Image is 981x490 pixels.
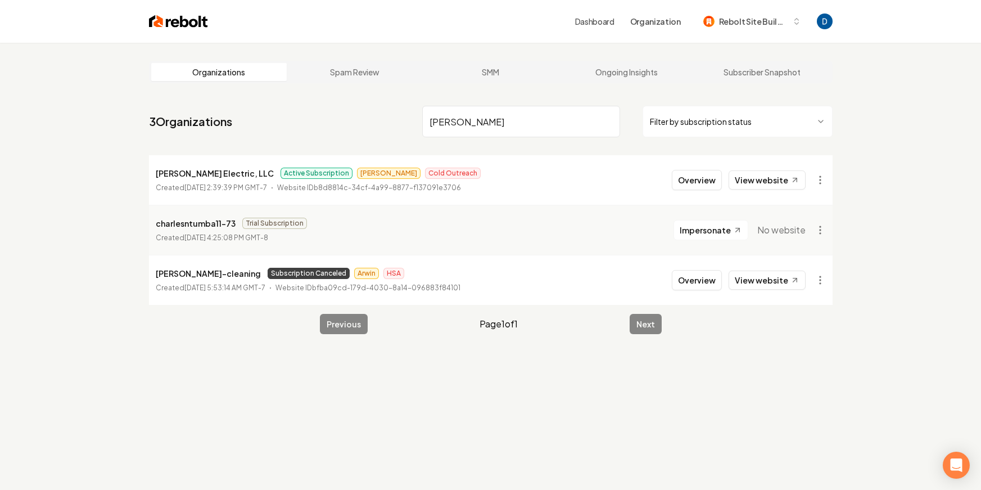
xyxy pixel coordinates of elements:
a: Dashboard [575,16,614,27]
input: Search by name or ID [422,106,620,137]
p: charlesntumba11-73 [156,217,236,230]
a: Organizations [151,63,287,81]
span: Active Subscription [281,168,352,179]
span: Cold Outreach [425,168,481,179]
time: [DATE] 4:25:08 PM GMT-8 [184,233,268,242]
a: SMM [423,63,559,81]
button: Organization [623,11,688,32]
span: No website [757,223,806,237]
span: Trial Subscription [242,218,307,229]
span: Subscription Canceled [268,268,350,279]
p: [PERSON_NAME] Electric, LLC [156,167,274,180]
a: 3Organizations [149,114,232,129]
img: David Rice [817,14,833,29]
a: View website [729,271,806,290]
time: [DATE] 5:53:14 AM GMT-7 [184,284,265,292]
span: Impersonate [680,224,731,236]
button: Open user button [817,14,833,29]
img: Rebolt Logo [149,14,208,29]
p: Created [156,232,268,244]
span: HSA [383,268,404,279]
span: Page 1 of 1 [480,317,518,331]
p: Created [156,182,267,194]
a: Spam Review [287,63,423,81]
button: Impersonate [673,220,748,240]
img: Rebolt Site Builder [703,16,715,27]
div: Open Intercom Messenger [943,452,970,479]
p: Created [156,282,265,294]
span: Arwin [354,268,379,279]
p: [PERSON_NAME]-cleaning [156,267,261,280]
span: [PERSON_NAME] [357,168,421,179]
a: View website [729,170,806,190]
time: [DATE] 2:39:39 PM GMT-7 [184,183,267,192]
p: Website ID bfba09cd-179d-4030-8a14-096883f84101 [275,282,460,294]
p: Website ID b8d8814c-34cf-4a99-8877-f137091e3706 [277,182,461,194]
a: Ongoing Insights [558,63,694,81]
button: Overview [672,170,722,190]
button: Overview [672,270,722,290]
span: Rebolt Site Builder [719,16,788,28]
a: Subscriber Snapshot [694,63,830,81]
